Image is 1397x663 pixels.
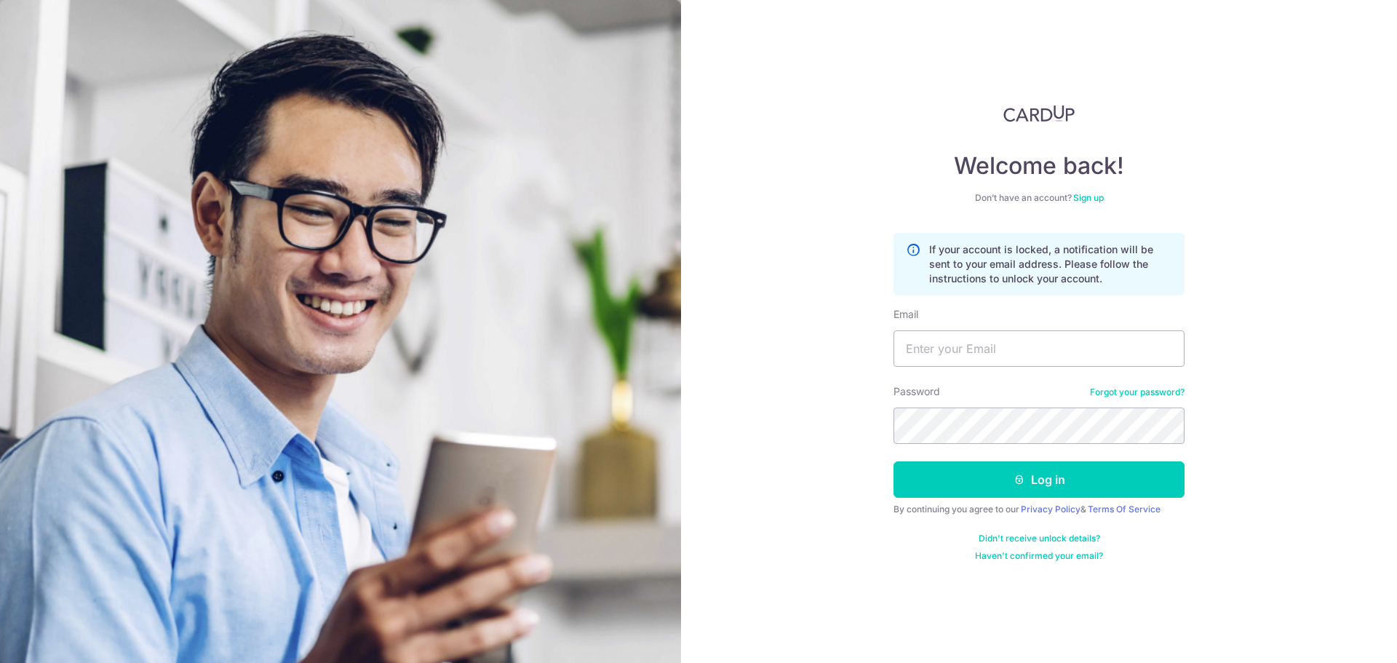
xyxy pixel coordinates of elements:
a: Sign up [1073,192,1104,203]
div: Don’t have an account? [893,192,1185,204]
div: By continuing you agree to our & [893,504,1185,515]
input: Enter your Email [893,330,1185,367]
label: Password [893,384,940,399]
button: Log in [893,461,1185,498]
img: CardUp Logo [1003,105,1075,122]
p: If your account is locked, a notification will be sent to your email address. Please follow the i... [929,242,1172,286]
a: Didn't receive unlock details? [979,533,1100,544]
a: Terms Of Service [1088,504,1161,515]
a: Privacy Policy [1021,504,1080,515]
a: Forgot your password? [1090,386,1185,398]
h4: Welcome back! [893,151,1185,180]
label: Email [893,307,918,322]
a: Haven't confirmed your email? [975,550,1103,562]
